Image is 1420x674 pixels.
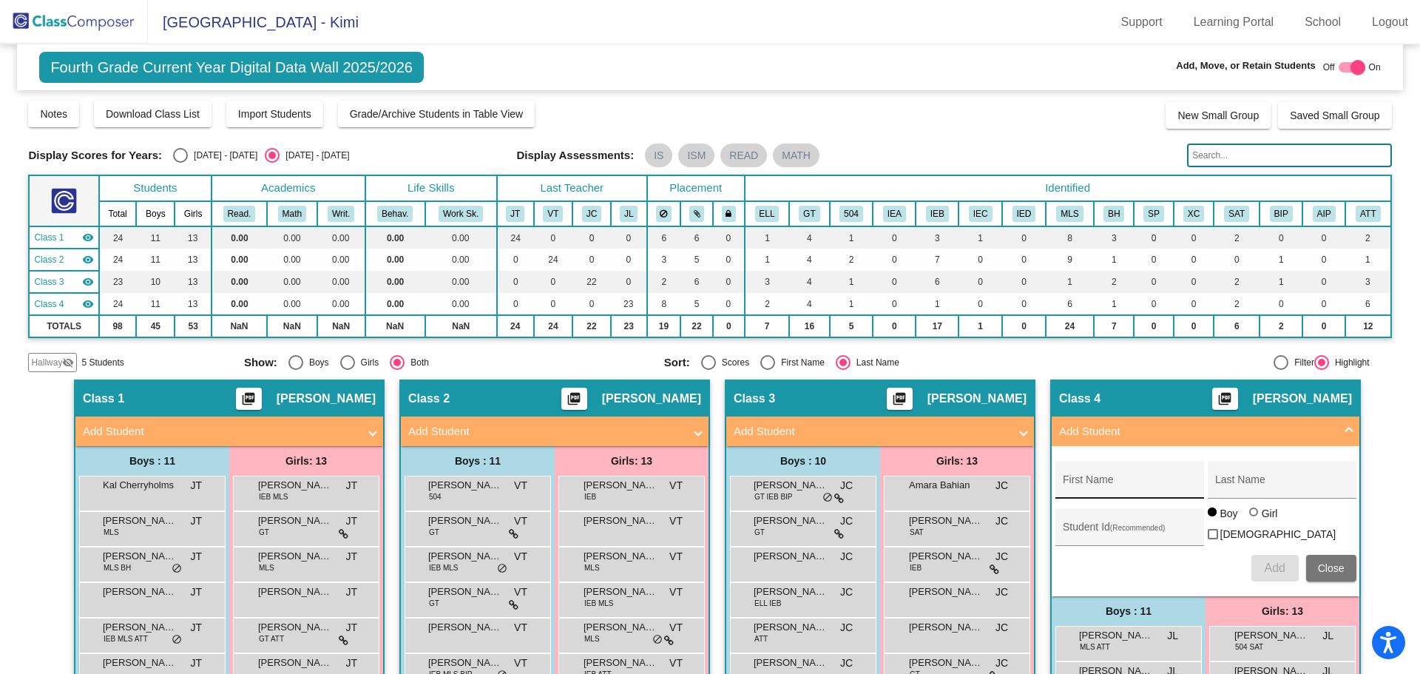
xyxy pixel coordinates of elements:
[647,271,680,293] td: 2
[713,249,745,271] td: 0
[365,271,425,293] td: 0.00
[1288,356,1314,369] div: Filter
[958,226,1002,249] td: 1
[789,226,829,249] td: 4
[1264,562,1285,574] span: Add
[958,249,1002,271] td: 0
[830,201,873,226] th: 504 Plan
[317,226,365,249] td: 0.00
[267,315,317,337] td: NaN
[851,356,899,369] div: Last Name
[497,226,534,249] td: 24
[1323,61,1335,74] span: Off
[82,276,94,288] mat-icon: visibility
[582,206,601,222] button: JC
[664,356,690,369] span: Sort:
[734,423,1009,440] mat-panel-title: Add Student
[425,249,497,271] td: 0.00
[62,357,74,368] mat-icon: visibility_off
[647,293,680,315] td: 8
[405,356,429,369] div: Both
[1345,226,1390,249] td: 2
[99,315,136,337] td: 98
[1306,555,1356,582] button: Close
[534,293,573,315] td: 0
[890,391,908,412] mat-icon: picture_as_pdf
[572,201,611,226] th: Joelyn Cherryholmes
[365,249,425,271] td: 0.00
[647,226,680,249] td: 6
[1212,388,1238,410] button: Print Students Details
[1046,226,1094,249] td: 8
[880,446,1034,476] div: Girls: 13
[175,226,211,249] td: 13
[425,226,497,249] td: 0.00
[916,293,958,315] td: 1
[34,253,64,266] span: Class 2
[82,232,94,243] mat-icon: visibility
[789,201,829,226] th: Gifted and Talented
[1302,293,1345,315] td: 0
[1134,226,1173,249] td: 0
[34,297,64,311] span: Class 4
[926,206,949,222] button: IEB
[873,226,916,249] td: 0
[916,249,958,271] td: 7
[873,293,916,315] td: 0
[497,201,534,226] th: Jessica Trombley
[1345,271,1390,293] td: 3
[136,249,175,271] td: 11
[1002,226,1046,249] td: 0
[775,356,825,369] div: First Name
[1134,293,1173,315] td: 0
[517,149,635,162] span: Display Assessments:
[99,249,136,271] td: 24
[1214,293,1260,315] td: 2
[175,201,211,226] th: Girls
[1345,201,1390,226] th: Attendance +18 days
[773,144,819,167] mat-chip: MATH
[1369,61,1381,74] span: On
[1134,249,1173,271] td: 0
[1278,102,1391,129] button: Saved Small Group
[1094,226,1134,249] td: 3
[1224,206,1249,222] button: SAT
[267,249,317,271] td: 0.00
[830,271,873,293] td: 1
[317,249,365,271] td: 0.00
[839,206,863,222] button: 504
[1094,271,1134,293] td: 2
[1329,356,1370,369] div: Highlight
[1345,315,1390,337] td: 12
[175,293,211,315] td: 13
[745,271,790,293] td: 3
[745,175,1391,201] th: Identified
[365,315,425,337] td: NaN
[1046,271,1094,293] td: 1
[565,391,583,412] mat-icon: picture_as_pdf
[401,417,709,446] mat-expansion-panel-header: Add Student
[1134,315,1173,337] td: 0
[99,293,136,315] td: 24
[355,356,379,369] div: Girls
[136,315,175,337] td: 45
[1313,206,1336,222] button: AIP
[1214,315,1260,337] td: 6
[81,356,124,369] span: 5 Students
[873,249,916,271] td: 0
[789,271,829,293] td: 4
[506,206,524,222] button: JT
[280,149,349,162] div: [DATE] - [DATE]
[1002,293,1046,315] td: 0
[713,315,745,337] td: 0
[969,206,993,222] button: IEC
[713,201,745,226] th: Keep with teacher
[148,10,359,34] span: [GEOGRAPHIC_DATA] - Kimi
[1174,249,1214,271] td: 0
[1046,293,1094,315] td: 6
[1302,249,1345,271] td: 0
[497,175,647,201] th: Last Teacher
[678,144,714,167] mat-chip: ISM
[1046,249,1094,271] td: 9
[1302,226,1345,249] td: 0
